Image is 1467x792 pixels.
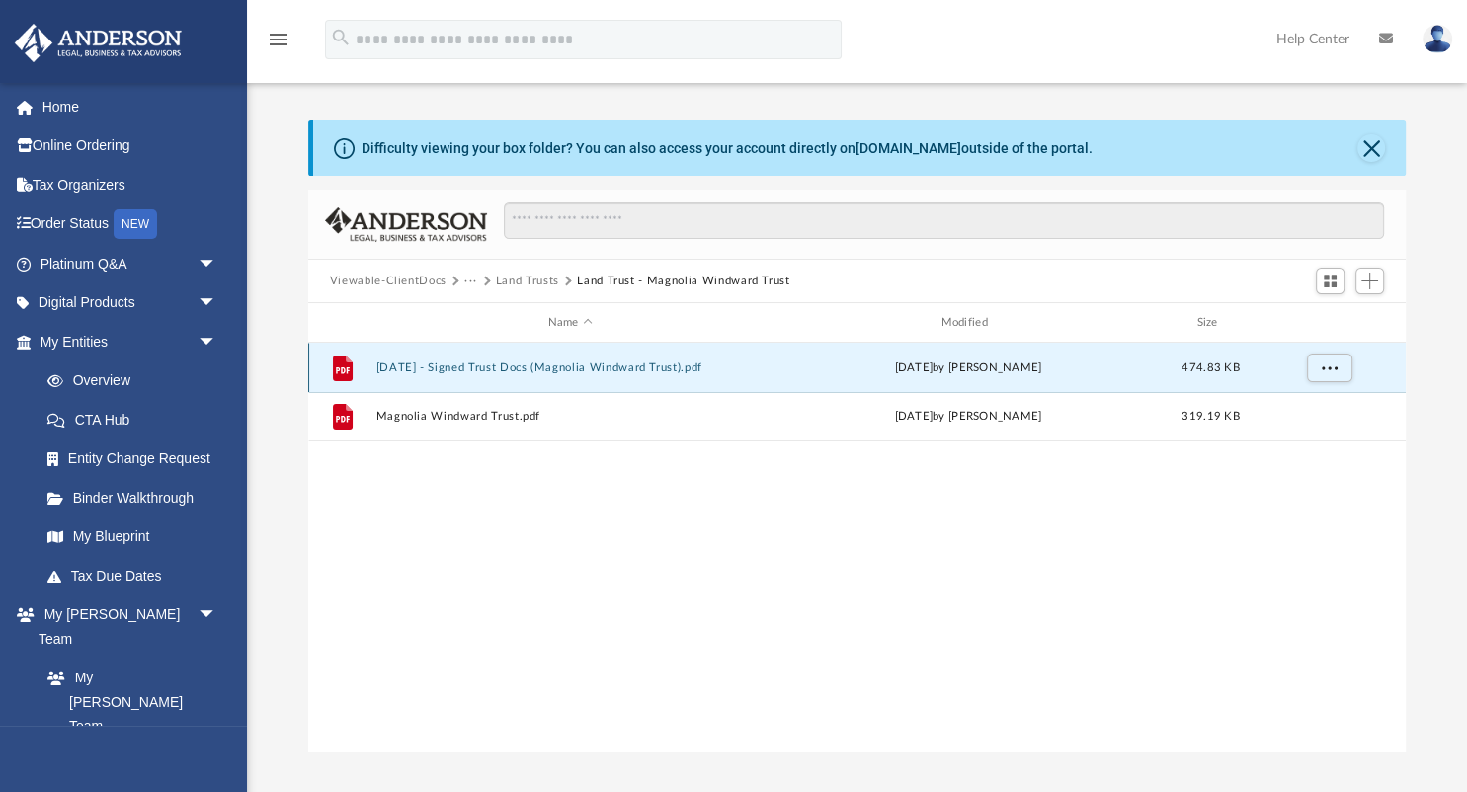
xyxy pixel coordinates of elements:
a: Home [14,87,247,126]
div: Name [374,314,764,332]
div: id [1259,314,1397,332]
a: menu [267,38,290,51]
a: My [PERSON_NAME] Team [28,659,227,747]
img: User Pic [1423,25,1452,53]
button: Viewable-ClientDocs [330,273,447,290]
span: arrow_drop_down [198,244,237,284]
div: grid [308,343,1406,752]
button: Magnolia Windward Trust.pdf [375,410,765,423]
div: [DATE] by [PERSON_NAME] [774,359,1163,377]
a: Order StatusNEW [14,204,247,245]
button: Land Trusts [496,273,559,290]
input: Search files and folders [504,202,1384,240]
a: My Blueprint [28,517,237,557]
img: Anderson Advisors Platinum Portal [9,24,188,62]
div: Size [1171,314,1250,332]
span: arrow_drop_down [198,595,237,636]
a: Entity Change Request [28,439,247,479]
span: arrow_drop_down [198,322,237,362]
button: Add [1355,268,1385,295]
div: Modified [773,314,1162,332]
button: Land Trust - Magnolia Windward Trust [577,273,789,290]
a: My [PERSON_NAME] Teamarrow_drop_down [14,595,237,659]
button: Switch to Grid View [1316,268,1345,295]
button: [DATE] - Signed Trust Docs (Magnolia Windward Trust).pdf [375,361,765,374]
a: Binder Walkthrough [28,478,247,517]
span: 474.83 KB [1182,362,1239,373]
a: Overview [28,361,247,401]
a: CTA Hub [28,400,247,439]
a: My Entitiesarrow_drop_down [14,322,247,361]
a: Tax Organizers [14,165,247,204]
a: Digital Productsarrow_drop_down [14,283,247,323]
i: search [330,27,352,48]
a: Platinum Q&Aarrow_drop_down [14,244,247,283]
span: 319.19 KB [1182,411,1239,422]
span: arrow_drop_down [198,283,237,324]
div: NEW [114,209,157,239]
div: Difficulty viewing your box folder? You can also access your account directly on outside of the p... [362,138,1093,159]
button: Close [1357,134,1385,162]
div: [DATE] by [PERSON_NAME] [774,408,1163,426]
i: menu [267,28,290,51]
button: More options [1306,354,1351,383]
div: id [317,314,367,332]
a: [DOMAIN_NAME] [856,140,961,156]
button: ··· [464,273,477,290]
a: Tax Due Dates [28,556,247,595]
a: Online Ordering [14,126,247,166]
